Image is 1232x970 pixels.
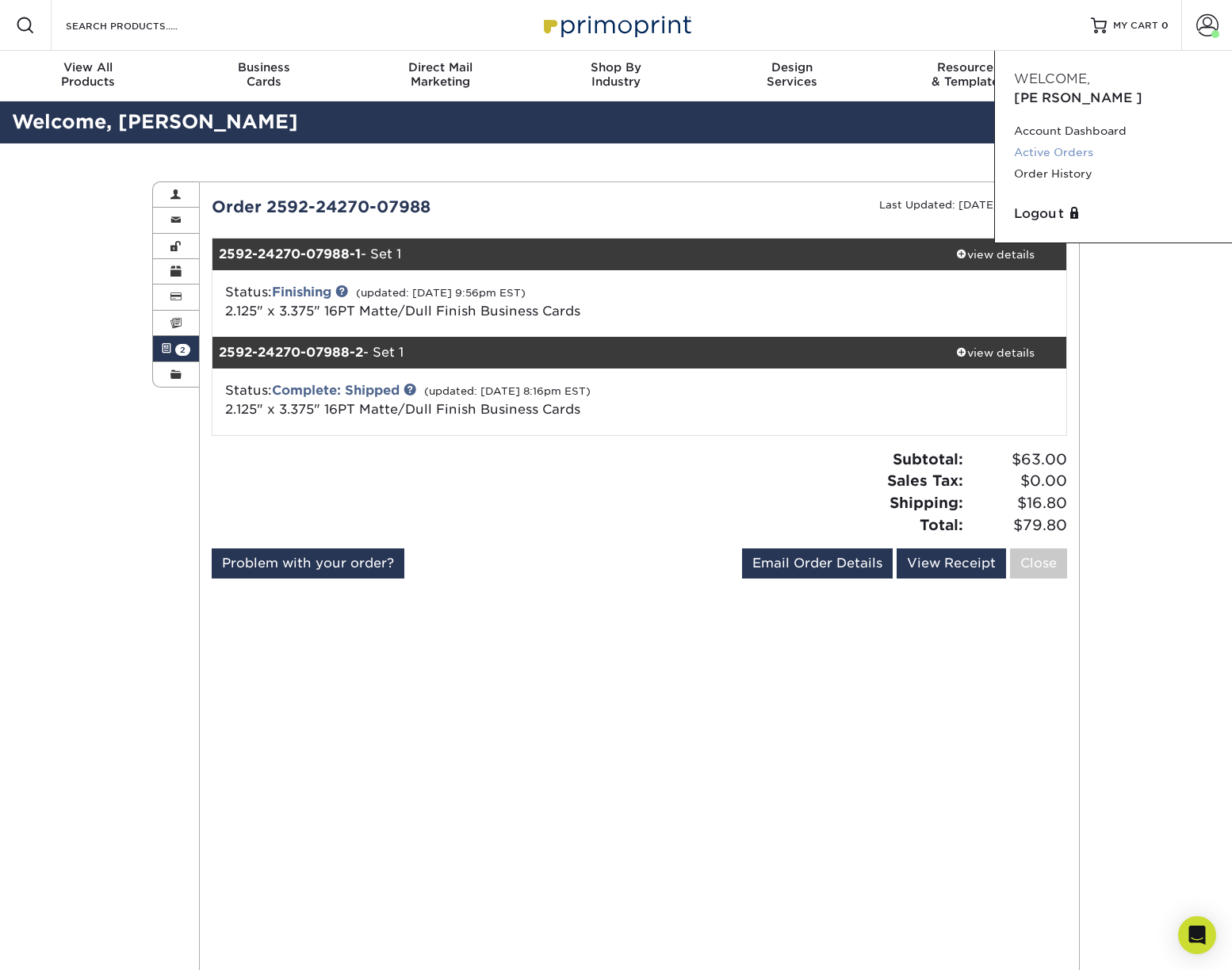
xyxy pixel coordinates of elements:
[212,337,924,369] div: - Set 1
[537,8,695,42] img: Primoprint
[893,450,963,468] strong: Subtotal:
[1014,204,1213,223] a: Logout
[356,287,526,299] small: (updated: [DATE] 9:56pm EST)
[212,548,404,579] a: Problem with your order?
[890,494,963,511] strong: Shipping:
[528,51,704,101] a: Shop ByIndustry
[924,345,1066,361] div: view details
[176,60,352,89] div: Cards
[352,60,528,89] div: Marketing
[1113,19,1158,32] span: MY CART
[920,516,963,533] strong: Total:
[968,470,1067,492] span: $0.00
[212,239,924,270] div: - Set 1
[352,51,528,101] a: Direct MailMarketing
[880,51,1056,101] a: Resources& Templates
[424,385,591,397] small: (updated: [DATE] 8:16pm EST)
[924,246,1066,262] div: view details
[968,514,1067,537] span: $79.80
[528,60,704,74] span: Shop By
[887,472,963,489] strong: Sales Tax:
[1014,71,1090,86] span: Welcome,
[1014,163,1213,185] a: Order History
[1178,916,1216,954] div: Open Intercom Messenger
[924,337,1066,369] a: view details
[225,304,580,319] a: 2.125" x 3.375" 16PT Matte/Dull Finish Business Cards
[704,60,880,89] div: Services
[880,60,1056,89] div: & Templates
[528,60,704,89] div: Industry
[924,239,1066,270] a: view details
[1010,548,1067,579] a: Close
[968,449,1067,471] span: $63.00
[1014,90,1142,105] span: [PERSON_NAME]
[219,345,363,360] strong: 2592-24270-07988-2
[1014,142,1213,163] a: Active Orders
[225,402,580,417] a: 2.125" x 3.375" 16PT Matte/Dull Finish Business Cards
[880,60,1056,74] span: Resources
[879,199,1067,211] small: Last Updated: [DATE] 9:56pm EST
[176,51,352,101] a: BusinessCards
[1161,20,1169,31] span: 0
[213,381,782,419] div: Status:
[153,336,199,361] a: 2
[219,246,361,262] strong: 2592-24270-07988-1
[272,285,331,300] a: Finishing
[1014,120,1213,142] a: Account Dashboard
[968,492,1067,514] span: $16.80
[704,60,880,74] span: Design
[176,60,352,74] span: Business
[742,548,893,579] a: Email Order Details
[175,344,190,356] span: 2
[200,195,640,219] div: Order 2592-24270-07988
[704,51,880,101] a: DesignServices
[897,548,1006,579] a: View Receipt
[272,383,400,398] a: Complete: Shipped
[213,283,782,321] div: Status:
[64,16,219,35] input: SEARCH PRODUCTS.....
[352,60,528,74] span: Direct Mail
